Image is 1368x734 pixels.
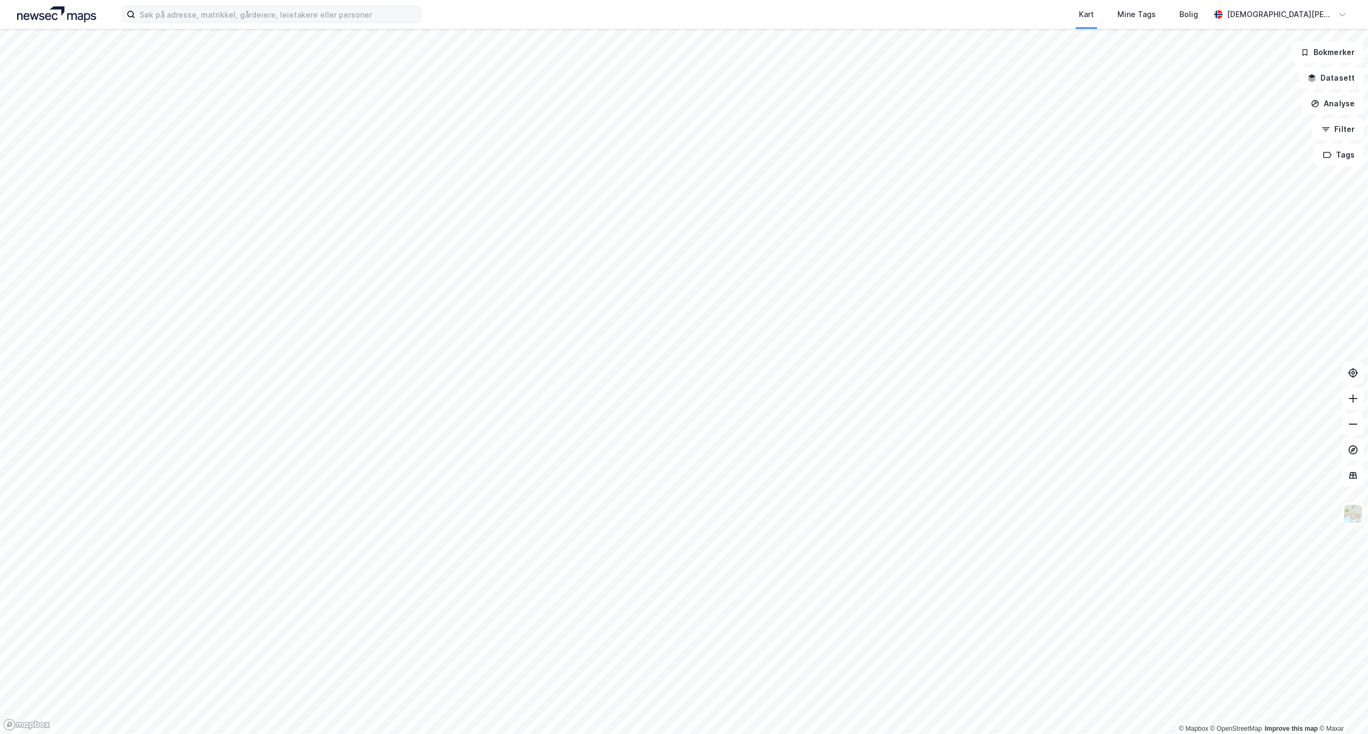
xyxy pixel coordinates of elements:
[1314,144,1364,166] button: Tags
[1343,504,1363,524] img: Z
[1315,683,1368,734] div: Kontrollprogram for chat
[1210,725,1262,732] a: OpenStreetMap
[1227,8,1334,21] div: [DEMOGRAPHIC_DATA][PERSON_NAME]
[1265,725,1318,732] a: Improve this map
[135,6,421,22] input: Søk på adresse, matrikkel, gårdeiere, leietakere eller personer
[1315,683,1368,734] iframe: Chat Widget
[1292,42,1364,63] button: Bokmerker
[1299,67,1364,89] button: Datasett
[1312,119,1364,140] button: Filter
[1302,93,1364,114] button: Analyse
[17,6,96,22] img: logo.a4113a55bc3d86da70a041830d287a7e.svg
[1179,8,1198,21] div: Bolig
[3,719,50,731] a: Mapbox homepage
[1079,8,1094,21] div: Kart
[1117,8,1156,21] div: Mine Tags
[1179,725,1208,732] a: Mapbox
